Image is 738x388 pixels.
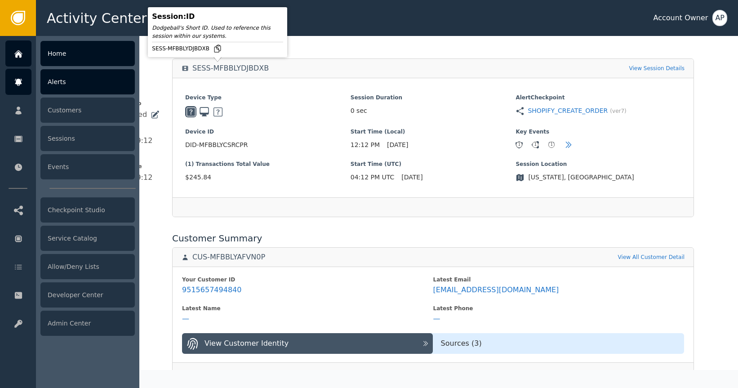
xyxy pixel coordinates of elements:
[516,160,681,168] span: Session Location
[182,333,432,354] button: View Customer Identity
[387,140,408,150] span: [DATE]
[5,254,135,280] a: Allow/Deny Lists
[172,232,694,245] div: Customer Summary
[5,282,135,308] a: Developer Center
[629,64,685,72] a: View Session Details
[433,314,440,323] div: —
[712,10,727,26] button: AP
[40,98,135,123] div: Customers
[351,140,380,150] span: 12:12 PM
[618,253,685,261] a: View All Customer Detail
[653,13,708,23] div: Account Owner
[47,8,147,28] span: Activity Center
[433,285,559,294] div: [EMAIL_ADDRESS][DOMAIN_NAME]
[351,160,516,168] span: Start Time (UTC)
[5,225,135,251] a: Service Catalog
[192,64,269,73] div: SESS-MFBBLYDJBDXB
[182,304,433,312] div: Latest Name
[205,338,289,349] div: View Customer Identity
[40,226,135,251] div: Service Catalog
[185,173,351,182] span: $245.84
[40,126,135,151] div: Sessions
[185,160,351,168] span: (1) Transactions Total Value
[185,94,351,102] span: Device Type
[172,43,694,56] div: Session Summary
[182,276,433,284] div: Your Customer ID
[528,173,634,182] span: [US_STATE], [GEOGRAPHIC_DATA]
[528,106,608,116] a: SHOPIFY_CREATE_ORDER
[532,142,538,148] div: 1
[40,311,135,336] div: Admin Center
[5,310,135,336] a: Admin Center
[5,69,135,95] a: Alerts
[351,106,367,116] span: 0 sec
[182,285,241,294] div: 9515657494840
[5,154,135,180] a: Events
[433,304,684,312] div: Latest Phone
[433,338,684,349] div: Sources ( 3 )
[610,107,626,115] span: (ver 7 )
[40,197,135,223] div: Checkpoint Studio
[40,254,135,279] div: Allow/Deny Lists
[548,142,555,148] div: 1
[182,314,189,323] div: —
[40,154,135,179] div: Events
[40,69,135,94] div: Alerts
[401,173,422,182] span: [DATE]
[5,125,135,152] a: Sessions
[152,11,283,22] div: Session : ID
[5,97,135,123] a: Customers
[40,282,135,308] div: Developer Center
[185,128,351,136] span: Device ID
[152,44,283,53] div: SESS-MFBBLYDJBDXB
[5,197,135,223] a: Checkpoint Studio
[516,128,681,136] span: Key Events
[192,253,265,262] div: CUS-MFBBLYAFVN0P
[40,41,135,66] div: Home
[351,128,516,136] span: Start Time (Local)
[185,140,351,150] span: DID-MFBBLYCSRCPR
[351,94,516,102] span: Session Duration
[152,24,283,40] div: Dodgeball's Short ID. Used to reference this session within our systems.
[433,276,684,284] div: Latest Email
[516,94,681,102] span: Alert Checkpoint
[516,142,522,148] div: 1
[5,40,135,67] a: Home
[351,173,395,182] span: 04:12 PM UTC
